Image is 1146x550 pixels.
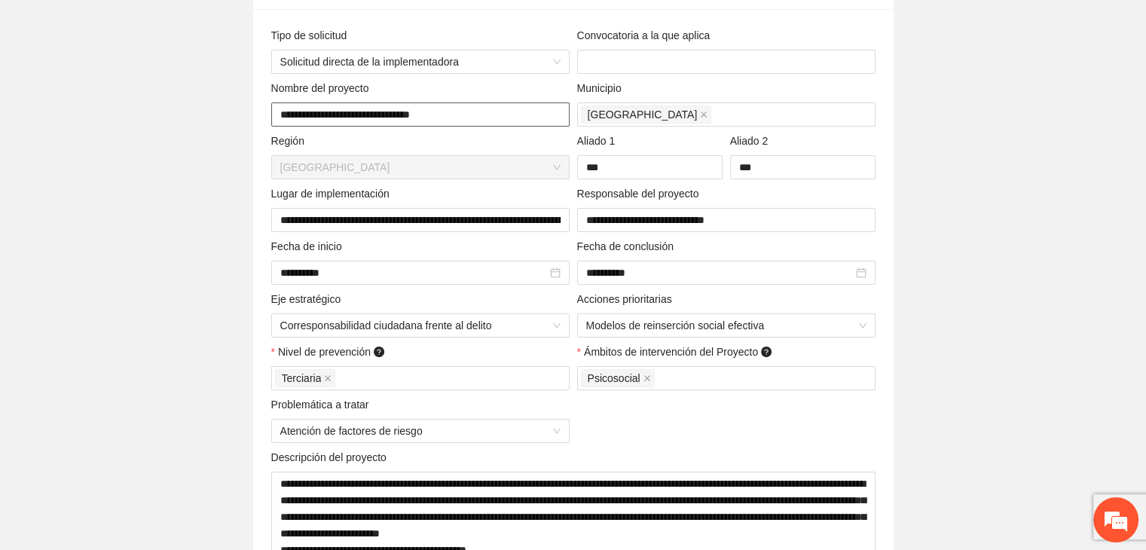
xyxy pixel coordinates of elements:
span: question-circle [761,347,772,357]
span: close [700,111,707,118]
span: Terciaria [282,370,322,387]
span: Modelos de reinserción social efectiva [586,314,866,337]
div: Minimizar ventana de chat en vivo [247,8,283,44]
span: Ámbitos de intervención del Proyecto [584,344,775,360]
span: close [643,374,651,382]
span: Lugar de implementación [271,185,396,202]
span: Descripción del proyecto [271,449,393,466]
span: Fecha de conclusión [577,238,680,255]
span: Problemática a tratar [271,396,375,413]
span: Aliado 2 [730,133,774,149]
span: Psicosocial [588,370,640,387]
span: Chihuahua [581,105,712,124]
span: Eje estratégico [271,291,347,307]
span: Solicitud directa de la implementadora [280,50,561,73]
span: Acciones prioritarias [577,291,678,307]
span: Región [271,133,310,149]
span: Nivel de prevención [278,344,387,360]
span: Fecha de inicio [271,238,348,255]
span: Estamos en línea. [87,185,208,338]
span: Convocatoria a la que aplica [577,27,716,44]
span: Terciaria [275,369,336,387]
div: Chatee con nosotros ahora [78,77,253,96]
span: Nombre del proyecto [271,80,375,96]
span: Atención de factores de riesgo [280,420,561,442]
span: question-circle [374,347,384,357]
span: [GEOGRAPHIC_DATA] [588,106,698,123]
span: Municipio [577,80,628,96]
span: Psicosocial [581,369,655,387]
textarea: Escriba su mensaje y pulse “Intro” [8,380,287,432]
span: Aliado 1 [577,133,621,149]
span: Chihuahua [280,156,561,179]
span: Corresponsabilidad ciudadana frente al delito [280,314,561,337]
span: Responsable del proyecto [577,185,705,202]
span: Tipo de solicitud [271,27,353,44]
span: close [324,374,332,382]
